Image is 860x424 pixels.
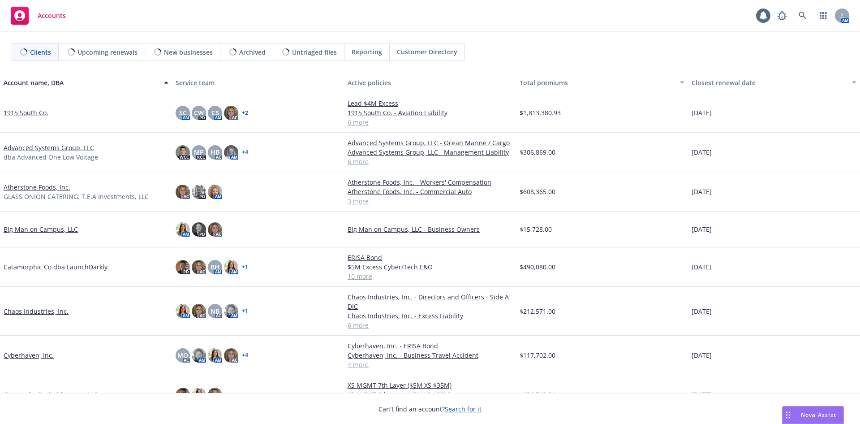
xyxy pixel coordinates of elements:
[692,147,712,157] span: [DATE]
[7,3,69,28] a: Accounts
[692,225,712,234] span: [DATE]
[348,196,512,206] a: 3 more
[520,350,555,360] span: $117,702.00
[211,147,219,157] span: HB
[194,108,204,117] span: CW
[164,48,213,57] span: New businesses
[692,108,712,117] span: [DATE]
[348,311,512,320] a: Chaos Industries, Inc. - Excess Liability
[292,48,337,57] span: Untriaged files
[176,145,190,160] img: photo
[77,48,138,57] span: Upcoming renewals
[348,187,512,196] a: Atherstone Foods, Inc. - Commercial Auto
[177,350,188,360] span: MQ
[192,348,206,363] img: photo
[783,407,794,424] div: Drag to move
[814,7,832,25] a: Switch app
[520,225,552,234] span: $15,728.00
[4,182,70,192] a: Atherstone Foods, Inc.
[520,262,555,272] span: $490,080.00
[194,147,204,157] span: MP
[782,406,844,424] button: Nova Assist
[38,12,66,19] span: Accounts
[224,304,238,318] img: photo
[239,48,266,57] span: Archived
[688,72,860,93] button: Closest renewal date
[692,187,712,196] span: [DATE]
[692,390,712,399] span: [DATE]
[348,99,512,108] a: Lead $4M Excess
[520,187,555,196] span: $608,365.00
[692,307,712,316] span: [DATE]
[794,7,812,25] a: Search
[348,253,512,262] a: ERISA Bond
[242,264,248,270] a: + 1
[348,341,512,350] a: Cyberhaven, Inc. - ERISA Bond
[348,390,512,399] a: XS MGMT 6th Layer ($5M XS $30M)
[211,262,219,272] span: BH
[4,78,159,87] div: Account name, DBA
[4,350,54,360] a: Cyberhaven, Inc.
[378,404,482,414] span: Can't find an account?
[224,106,238,120] img: photo
[208,222,222,237] img: photo
[692,350,712,360] span: [DATE]
[208,348,222,363] img: photo
[348,138,512,147] a: Advanced Systems Group, LLC - Ocean Marine / Cargo
[4,143,94,152] a: Advanced Systems Group, LLC
[520,78,675,87] div: Total premiums
[520,390,555,399] span: $436,742.54
[516,72,688,93] button: Total premiums
[348,108,512,117] a: 1915 South Co. - Aviation Liability
[208,185,222,199] img: photo
[352,47,382,56] span: Reporting
[348,381,512,390] a: XS MGMT 7th Layer ($5M XS $35M)
[242,110,248,116] a: + 2
[4,262,107,272] a: Catamorphic Co dba LaunchDarkly
[192,260,206,274] img: photo
[4,225,78,234] a: Big Man on Campus, LLC
[445,405,482,413] a: Search for it
[520,307,555,316] span: $212,571.00
[520,147,555,157] span: $306,869.00
[348,360,512,369] a: 4 more
[344,72,516,93] button: Active policies
[242,308,248,314] a: + 1
[348,350,512,360] a: Cyberhaven, Inc. - Business Travel Accident
[520,108,561,117] span: $1,813,380.93
[348,262,512,272] a: $5M Excess Cyber/Tech E&O
[172,72,344,93] button: Service team
[192,388,206,402] img: photo
[176,222,190,237] img: photo
[348,225,512,234] a: Big Man on Campus, LLC - Business Owners
[4,192,149,201] span: GLASS ONION CATERING; T.E.A Investments, LLC
[179,108,187,117] span: SC
[30,48,51,57] span: Clients
[192,222,206,237] img: photo
[348,320,512,330] a: 6 more
[242,353,248,358] a: + 4
[692,78,847,87] div: Closest renewal date
[224,260,238,274] img: photo
[801,411,836,419] span: Nova Assist
[176,185,190,199] img: photo
[4,390,98,399] a: Greenoaks Capital Partners LLC
[211,108,219,117] span: CS
[4,307,69,316] a: Chaos Industries, Inc.
[176,260,190,274] img: photo
[348,157,512,166] a: 6 more
[242,150,248,155] a: + 4
[348,78,512,87] div: Active policies
[211,307,219,316] span: NB
[224,348,238,363] img: photo
[773,7,791,25] a: Report a Bug
[192,185,206,199] img: photo
[348,177,512,187] a: Atherstone Foods, Inc. - Workers' Compensation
